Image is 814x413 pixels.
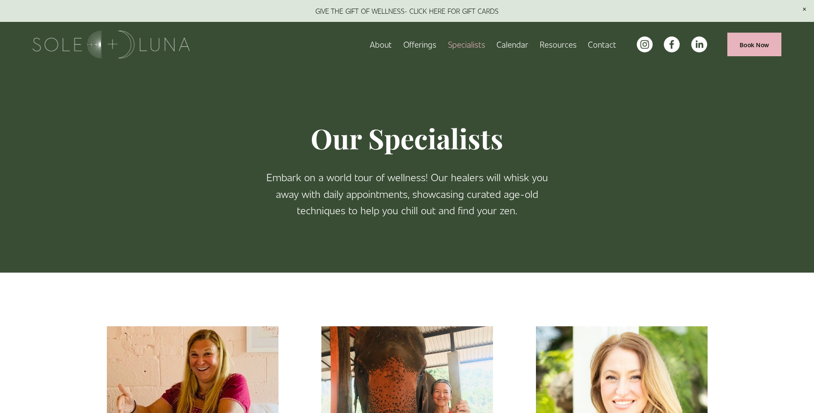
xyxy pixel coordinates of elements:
[403,38,436,51] span: Offerings
[257,121,557,155] h1: Our Specialists
[588,37,616,52] a: Contact
[33,30,190,58] img: Sole + Luna
[257,169,557,218] p: Embark on a world tour of wellness! Our healers will whisk you away with daily appointments, show...
[496,37,528,52] a: Calendar
[403,37,436,52] a: folder dropdown
[370,37,392,52] a: About
[691,36,707,52] a: LinkedIn
[540,37,577,52] a: folder dropdown
[727,33,781,56] a: Book Now
[448,37,485,52] a: Specialists
[540,38,577,51] span: Resources
[664,36,680,52] a: facebook-unauth
[637,36,653,52] a: instagram-unauth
